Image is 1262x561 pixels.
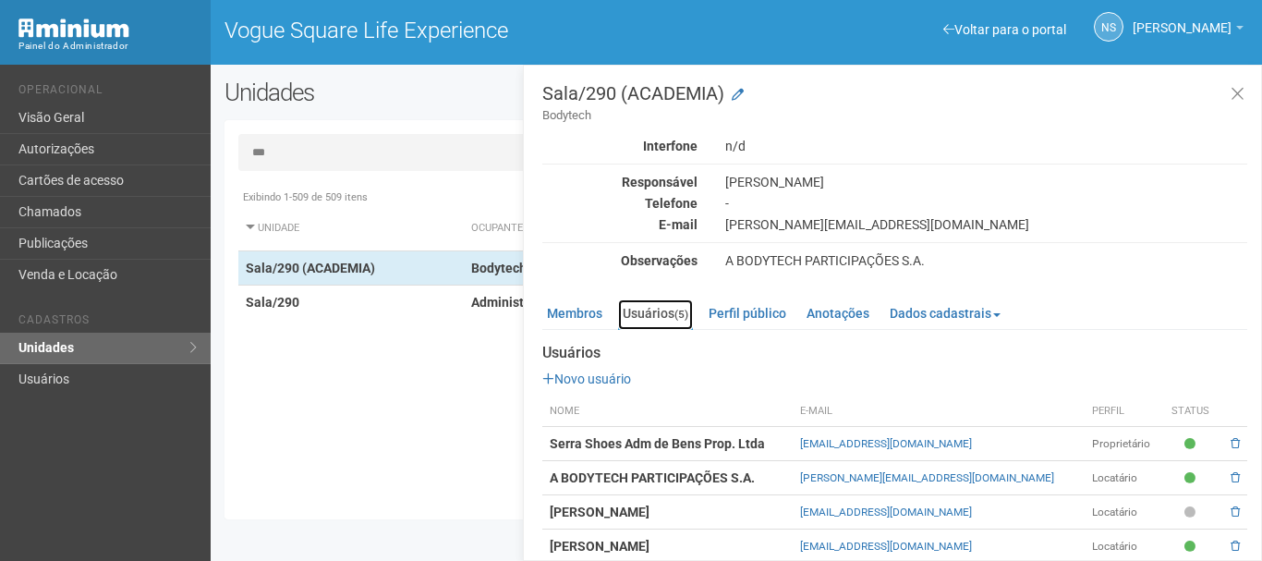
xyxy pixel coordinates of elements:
[542,107,1247,124] small: Bodytech
[1184,505,1200,520] span: Pendente
[542,345,1247,361] strong: Usuários
[800,540,972,553] a: [EMAIL_ADDRESS][DOMAIN_NAME]
[550,539,649,554] strong: [PERSON_NAME]
[238,189,1237,206] div: Exibindo 1-509 de 509 itens
[464,206,878,251] th: Ocupante: activate to sort column ascending
[18,38,197,55] div: Painel do Administrador
[1133,3,1232,35] span: Nicolle Silva
[18,313,197,333] li: Cadastros
[238,206,464,251] th: Unidade: activate to sort column ascending
[1085,495,1164,530] td: Locatário
[793,396,1085,427] th: E-mail
[1184,470,1200,486] span: Ativo
[943,22,1066,37] a: Voltar para o portal
[800,437,972,450] a: [EMAIL_ADDRESS][DOMAIN_NAME]
[1085,427,1164,461] td: Proprietário
[550,505,649,519] strong: [PERSON_NAME]
[550,436,765,451] strong: Serra Shoes Adm de Bens Prop. Ltda
[732,86,744,104] a: Modificar a unidade
[528,174,711,190] div: Responsável
[542,299,607,327] a: Membros
[471,295,616,310] strong: Administrativo Bodytech
[224,18,722,43] h1: Vogue Square Life Experience
[1085,461,1164,495] td: Locatário
[885,299,1005,327] a: Dados cadastrais
[1085,396,1164,427] th: Perfil
[711,216,1261,233] div: [PERSON_NAME][EMAIL_ADDRESS][DOMAIN_NAME]
[1184,539,1200,555] span: Ativo
[246,261,375,275] strong: Sala/290 (ACADEMIA)
[711,195,1261,212] div: -
[674,308,688,321] small: (5)
[704,299,791,327] a: Perfil público
[528,195,711,212] div: Telefone
[800,506,972,518] a: [EMAIL_ADDRESS][DOMAIN_NAME]
[471,261,527,275] strong: Bodytech
[1094,12,1123,42] a: NS
[542,396,793,427] th: Nome
[528,138,711,154] div: Interfone
[802,299,874,327] a: Anotações
[246,295,299,310] strong: Sala/290
[1133,23,1244,38] a: [PERSON_NAME]
[800,471,1054,484] a: [PERSON_NAME][EMAIL_ADDRESS][DOMAIN_NAME]
[1164,396,1221,427] th: Status
[224,79,635,106] h2: Unidades
[618,299,693,330] a: Usuários(5)
[18,83,197,103] li: Operacional
[550,470,755,485] strong: A BODYTECH PARTICIPAÇÕES S.A.
[711,174,1261,190] div: [PERSON_NAME]
[528,216,711,233] div: E-mail
[542,372,631,386] a: Novo usuário
[18,18,129,38] img: Minium
[711,252,1261,269] div: A BODYTECH PARTICIPAÇÕES S.A.
[542,84,1247,124] h3: Sala/290 (ACADEMIA)
[711,138,1261,154] div: n/d
[1184,436,1200,452] span: Ativo
[528,252,711,269] div: Observações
